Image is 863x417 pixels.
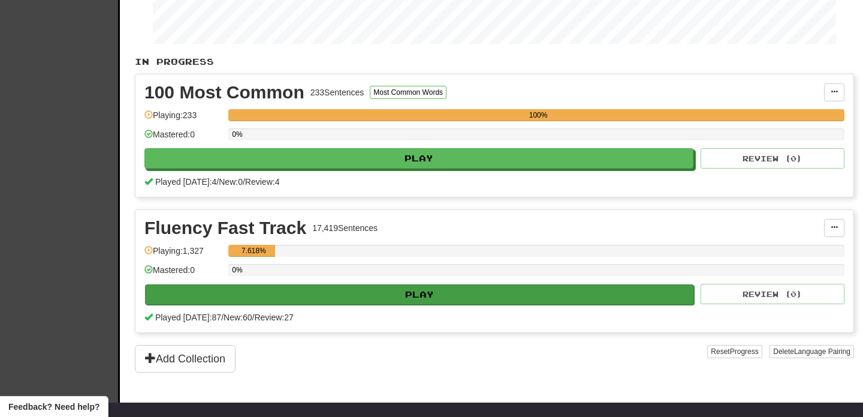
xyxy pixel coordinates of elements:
[135,345,236,373] button: Add Collection
[144,219,306,237] div: Fluency Fast Track
[232,245,275,257] div: 7.618%
[730,347,759,356] span: Progress
[232,109,844,121] div: 100%
[252,313,255,322] span: /
[144,148,693,169] button: Play
[8,401,99,413] span: Open feedback widget
[219,177,243,187] span: New: 0
[135,56,854,68] p: In Progress
[155,313,221,322] span: Played [DATE]: 87
[216,177,219,187] span: /
[770,345,854,358] button: DeleteLanguage Pairing
[224,313,252,322] span: New: 60
[701,148,844,169] button: Review (0)
[707,345,762,358] button: ResetProgress
[145,284,694,305] button: Play
[254,313,293,322] span: Review: 27
[312,222,378,234] div: 17,419 Sentences
[144,109,222,129] div: Playing: 233
[144,83,304,101] div: 100 Most Common
[221,313,224,322] span: /
[155,177,216,187] span: Played [DATE]: 4
[144,245,222,265] div: Playing: 1,327
[245,177,280,187] span: Review: 4
[243,177,245,187] span: /
[370,86,446,99] button: Most Common Words
[310,86,364,98] div: 233 Sentences
[794,347,850,356] span: Language Pairing
[144,128,222,148] div: Mastered: 0
[144,264,222,284] div: Mastered: 0
[701,284,844,304] button: Review (0)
